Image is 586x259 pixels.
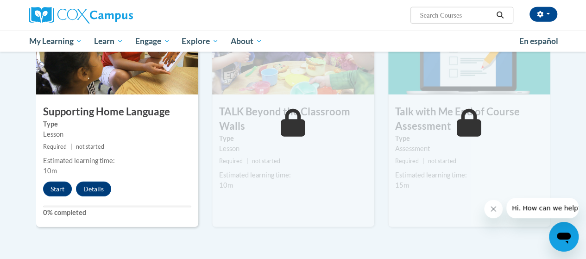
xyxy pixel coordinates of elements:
iframe: Message from company [506,198,579,218]
label: Type [219,133,367,144]
span: not started [252,158,280,164]
button: Account Settings [529,7,557,22]
span: 10m [43,167,57,175]
span: not started [76,143,104,150]
span: My Learning [29,36,82,47]
h3: Talk with Me End of Course Assessment [388,105,550,133]
label: 0% completed [43,208,191,218]
div: Lesson [43,129,191,139]
span: Learn [94,36,123,47]
span: not started [428,158,456,164]
div: Estimated learning time: [219,170,367,180]
span: 15m [395,181,409,189]
span: | [70,143,72,150]
span: Required [395,158,419,164]
span: 10m [219,181,233,189]
img: Cox Campus [29,7,133,24]
div: Estimated learning time: [395,170,543,180]
div: Estimated learning time: [43,156,191,166]
a: Explore [176,31,225,52]
iframe: Button to launch messaging window [549,222,579,252]
span: Required [219,158,243,164]
button: Search [493,10,507,21]
a: My Learning [23,31,88,52]
span: | [422,158,424,164]
span: En español [519,36,558,46]
iframe: Close message [484,200,503,218]
a: En español [513,32,564,51]
div: Main menu [22,31,564,52]
label: Type [43,119,191,129]
span: Required [43,143,67,150]
input: Search Courses [419,10,493,21]
h3: Supporting Home Language [36,105,198,119]
span: About [231,36,262,47]
button: Start [43,182,72,196]
span: | [246,158,248,164]
span: Engage [135,36,170,47]
h3: TALK Beyond the Classroom Walls [212,105,374,133]
span: Hi. How can we help? [6,6,75,14]
label: Type [395,133,543,144]
a: About [225,31,268,52]
span: Explore [182,36,219,47]
a: Learn [88,31,129,52]
a: Cox Campus [29,7,196,24]
a: Engage [129,31,176,52]
div: Lesson [219,144,367,154]
button: Details [76,182,111,196]
div: Assessment [395,144,543,154]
